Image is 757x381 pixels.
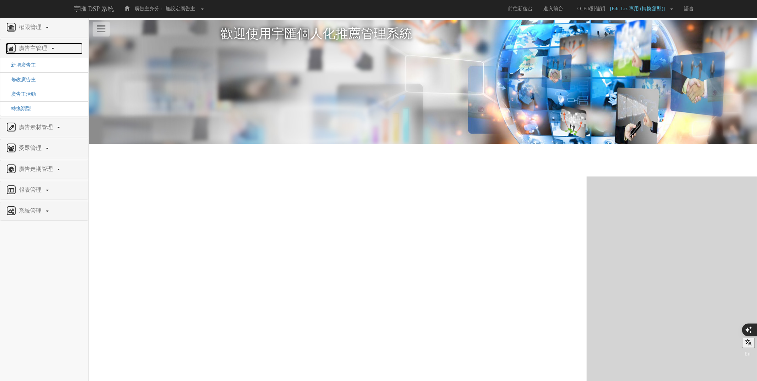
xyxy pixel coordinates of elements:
h1: 歡迎使用宇匯個人化推薦管理系統 [221,27,625,41]
a: 轉換類型 [6,106,31,111]
a: 修改廣告主 [6,77,36,82]
span: 廣告走期管理 [17,166,56,172]
span: 權限管理 [17,24,45,30]
span: 報表管理 [17,187,45,193]
a: 系統管理 [6,206,83,217]
span: 系統管理 [17,208,45,214]
span: 無設定廣告主 [165,6,195,11]
a: 報表管理 [6,185,83,196]
a: 廣告素材管理 [6,122,83,133]
a: 權限管理 [6,22,83,33]
span: [Edi, Liz 專用 (轉換類型)] [610,6,669,11]
a: 廣告主活動 [6,91,36,97]
a: 廣告主管理 [6,43,83,54]
span: O_Edi劉佳穎 [574,6,609,11]
span: 廣告素材管理 [17,124,56,130]
a: 新增廣告主 [6,62,36,68]
span: 廣告主身分： [135,6,164,11]
span: 受眾管理 [17,145,45,151]
a: 廣告走期管理 [6,164,83,175]
a: 受眾管理 [6,143,83,154]
span: 廣告主管理 [17,45,51,51]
